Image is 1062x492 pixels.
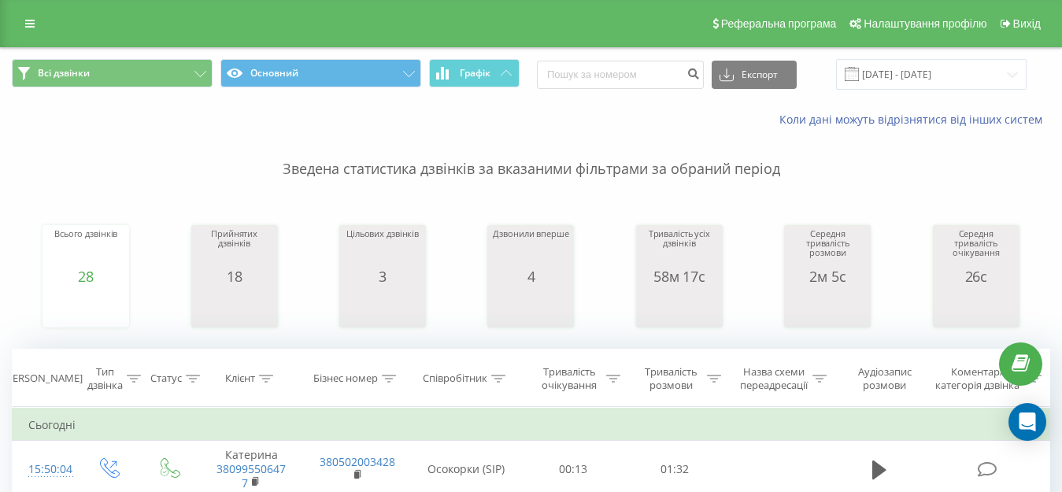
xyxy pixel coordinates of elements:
[712,61,797,89] button: Експорт
[638,365,704,392] div: Тривалість розмови
[1013,17,1041,30] span: Вихід
[216,461,286,490] a: 380995506477
[739,365,809,392] div: Назва схеми переадресації
[788,229,867,268] div: Середня тривалість розмови
[937,229,1016,268] div: Середня тривалість очікування
[640,229,719,268] div: Тривалість усіх дзвінків
[54,229,117,268] div: Всього дзвінків
[195,229,274,268] div: Прийнятих дзвінків
[220,59,421,87] button: Основний
[195,268,274,284] div: 18
[429,59,520,87] button: Графік
[931,365,1023,392] div: Коментар/категорія дзвінка
[537,61,704,89] input: Пошук за номером
[423,372,487,386] div: Співробітник
[346,229,419,268] div: Цільових дзвінків
[493,229,568,268] div: Дзвонили вперше
[493,268,568,284] div: 4
[460,68,490,79] span: Графік
[779,112,1050,127] a: Коли дані можуть відрізнятися вiд інших систем
[845,365,924,392] div: Аудіозапис розмови
[225,372,255,386] div: Клієнт
[320,454,395,469] a: 380502003428
[537,365,602,392] div: Тривалість очікування
[38,67,90,80] span: Всі дзвінки
[788,268,867,284] div: 2м 5с
[721,17,837,30] span: Реферальна програма
[864,17,986,30] span: Налаштування профілю
[313,372,378,386] div: Бізнес номер
[87,365,123,392] div: Тип дзвінка
[12,128,1050,179] p: Зведена статистика дзвінків за вказаними фільтрами за обраний період
[3,372,83,386] div: [PERSON_NAME]
[28,454,61,485] div: 15:50:04
[346,268,419,284] div: 3
[13,409,1050,441] td: Сьогодні
[54,268,117,284] div: 28
[150,372,182,386] div: Статус
[12,59,213,87] button: Всі дзвінки
[640,268,719,284] div: 58м 17с
[1008,403,1046,441] div: Open Intercom Messenger
[937,268,1016,284] div: 26с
